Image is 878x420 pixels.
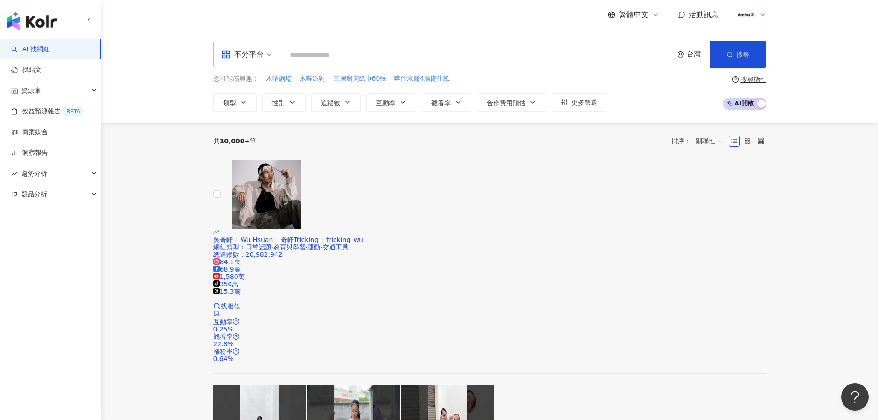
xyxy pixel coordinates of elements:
span: 日常話題 [246,243,271,251]
button: 追蹤數 [311,93,361,112]
span: 資源庫 [21,80,41,101]
img: logo [7,12,57,30]
span: 三層廚房紙巾60張 [333,74,387,83]
a: 商案媒合 [11,128,48,137]
div: 不分平台 [221,47,264,62]
span: 木曜派對 [300,74,325,83]
a: 找相似 [213,302,240,310]
span: environment [677,51,684,58]
span: 互動率 [213,318,233,325]
button: 類型 [213,93,257,112]
button: 互動率 [366,93,416,112]
button: 喀什米爾4層衛生紙 [394,74,450,84]
a: 找貼文 [11,65,41,75]
span: 您可能感興趣： [213,74,259,83]
span: 84.1萬 [213,258,241,266]
span: question-circle [233,348,239,355]
a: searchAI 找網紅 [11,45,50,54]
span: 搜尋 [737,51,749,58]
span: 性別 [272,99,285,106]
span: 1,580萬 [213,273,245,280]
span: rise [11,171,18,177]
button: 木曜派對 [299,74,326,84]
span: 吳奇軒 [213,236,233,243]
span: 類型 [223,99,236,106]
span: 觀看率 [213,333,233,340]
span: question-circle [233,333,239,340]
span: question-circle [732,76,739,83]
a: 效益預測報告BETA [11,107,84,116]
img: 180x180px_JPG.jpg [737,6,755,24]
span: 找相似 [221,302,240,310]
button: 觀看率 [422,93,471,112]
div: 總追蹤數 ： 20,982,942 [213,251,766,258]
span: 68.9萬 [213,266,241,273]
span: 更多篩選 [572,99,597,106]
div: 共 筆 [213,137,257,145]
button: 三層廚房紙巾60張 [333,74,387,84]
span: 觀看率 [431,99,451,106]
div: 0.64% [213,355,766,362]
div: 22.8% [213,340,766,348]
span: 競品分析 [21,184,47,205]
button: 性別 [262,93,306,112]
span: 互動率 [376,99,395,106]
span: 10,000+ [220,137,250,145]
span: 教育與學習 [273,243,306,251]
button: 更多篩選 [552,93,607,112]
span: tricking_wu [326,236,363,243]
img: KOL Avatar [232,160,301,229]
span: 15.3萬 [213,288,241,295]
span: 漲粉率 [213,348,233,355]
span: · [320,243,322,251]
a: 洞察報告 [11,148,48,158]
span: 奇軒Tricking [281,236,318,243]
span: · [271,243,273,251]
span: 運動 [307,243,320,251]
span: 活動訊息 [689,10,719,19]
span: 趨勢分析 [21,163,47,184]
button: 合作費用預估 [477,93,546,112]
span: 追蹤數 [321,99,340,106]
button: 木曜劇場 [265,74,292,84]
div: 排序： [672,134,729,148]
span: 喀什米爾4層衛生紙 [394,74,450,83]
iframe: Help Scout Beacon - Open [841,383,869,411]
div: 網紅類型 ： [213,243,766,251]
div: 0.25% [213,325,766,333]
div: 搜尋指引 [741,76,766,83]
span: 350萬 [213,280,239,288]
span: 關聯性 [696,134,724,148]
span: question-circle [233,318,239,325]
button: 搜尋 [710,41,766,68]
span: 合作費用預估 [487,99,525,106]
span: 木曜劇場 [266,74,292,83]
span: Wu Hsuan [241,236,273,243]
div: 台灣 [687,50,710,58]
span: 繁體中文 [619,10,648,20]
span: · [306,243,307,251]
span: 交通工具 [323,243,348,251]
span: appstore [221,50,230,59]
